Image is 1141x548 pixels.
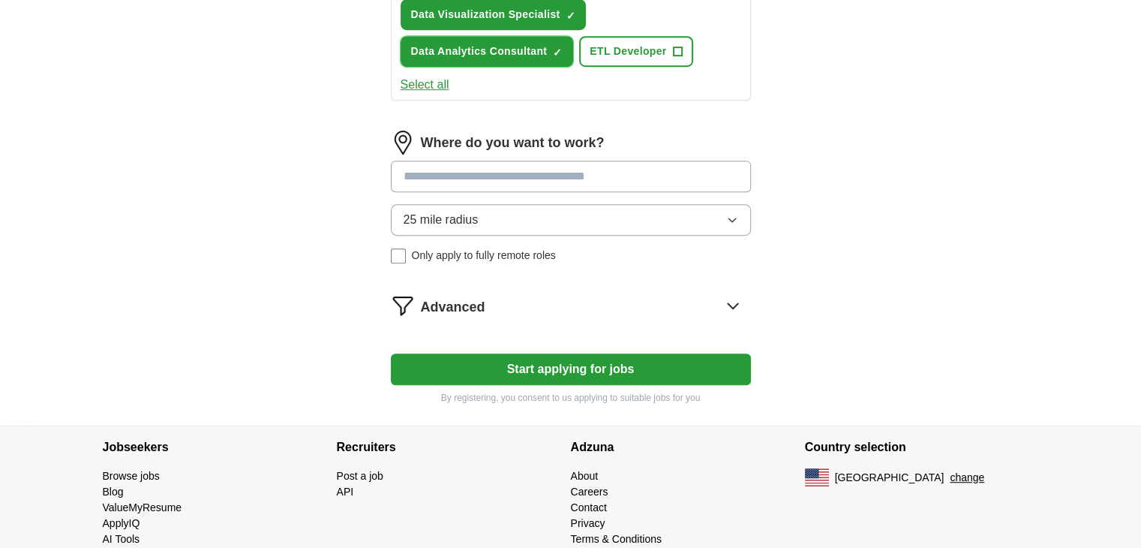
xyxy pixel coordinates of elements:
[571,533,662,545] a: Terms & Conditions
[404,211,479,229] span: 25 mile radius
[805,468,829,486] img: US flag
[337,486,354,498] a: API
[579,36,692,67] button: ETL Developer
[391,248,406,263] input: Only apply to fully remote roles
[571,470,599,482] a: About
[103,533,140,545] a: AI Tools
[421,133,605,153] label: Where do you want to work?
[103,501,182,513] a: ValueMyResume
[103,470,160,482] a: Browse jobs
[566,10,575,22] span: ✓
[805,426,1039,468] h4: Country selection
[553,47,562,59] span: ✓
[571,486,608,498] a: Careers
[421,297,485,318] span: Advanced
[337,470,383,482] a: Post a job
[391,354,751,385] button: Start applying for jobs
[411,7,560,23] span: Data Visualization Specialist
[391,131,415,155] img: location.png
[103,517,140,529] a: ApplyIQ
[391,391,751,405] p: By registering, you consent to us applying to suitable jobs for you
[391,204,751,236] button: 25 mile radius
[103,486,124,498] a: Blog
[412,248,556,263] span: Only apply to fully remote roles
[411,44,548,59] span: Data Analytics Consultant
[571,517,605,529] a: Privacy
[835,470,944,486] span: [GEOGRAPHIC_DATA]
[401,76,449,94] button: Select all
[590,44,666,59] span: ETL Developer
[401,36,574,67] button: Data Analytics Consultant✓
[391,294,415,318] img: filter
[950,470,984,486] button: change
[571,501,607,513] a: Contact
